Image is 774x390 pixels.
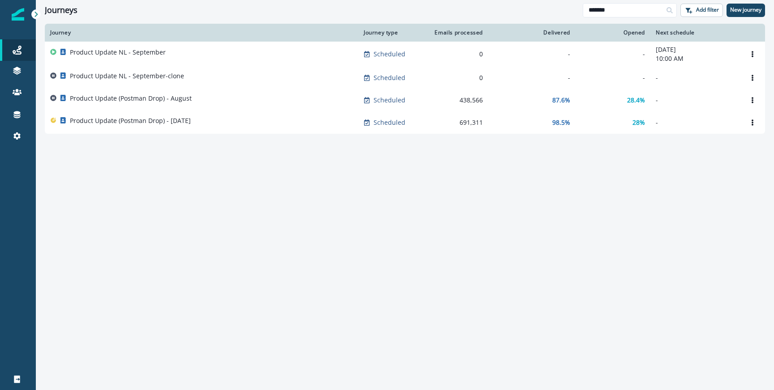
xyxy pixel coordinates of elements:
[12,8,24,21] img: Inflection
[374,118,405,127] p: Scheduled
[656,96,735,105] p: -
[364,29,420,36] div: Journey type
[374,96,405,105] p: Scheduled
[552,96,570,105] p: 87.6%
[745,93,760,107] button: Options
[431,96,483,105] div: 438,566
[45,111,765,134] a: Product Update (Postman Drop) - [DATE]Scheduled691,31198.5%28%-Options
[745,116,760,129] button: Options
[45,89,765,111] a: Product Update (Postman Drop) - AugustScheduled438,56687.6%28.4%-Options
[45,42,765,67] a: Product Update NL - SeptemberScheduled0--[DATE]10:00 AMOptions
[696,7,719,13] p: Add filter
[45,5,77,15] h1: Journeys
[656,118,735,127] p: -
[552,118,570,127] p: 98.5%
[656,45,735,54] p: [DATE]
[431,118,483,127] div: 691,311
[656,29,735,36] div: Next schedule
[45,67,765,89] a: Product Update NL - September-cloneScheduled0---Options
[50,29,353,36] div: Journey
[680,4,723,17] button: Add filter
[70,48,166,57] p: Product Update NL - September
[656,73,735,82] p: -
[70,94,192,103] p: Product Update (Postman Drop) - August
[656,54,735,63] p: 10:00 AM
[730,7,761,13] p: New journey
[632,118,645,127] p: 28%
[581,29,645,36] div: Opened
[374,50,405,59] p: Scheduled
[374,73,405,82] p: Scheduled
[581,73,645,82] div: -
[727,4,765,17] button: New journey
[581,50,645,59] div: -
[431,50,483,59] div: 0
[70,72,184,81] p: Product Update NL - September-clone
[745,47,760,61] button: Options
[431,29,483,36] div: Emails processed
[70,116,191,125] p: Product Update (Postman Drop) - [DATE]
[494,50,570,59] div: -
[494,73,570,82] div: -
[494,29,570,36] div: Delivered
[627,96,645,105] p: 28.4%
[745,71,760,85] button: Options
[431,73,483,82] div: 0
